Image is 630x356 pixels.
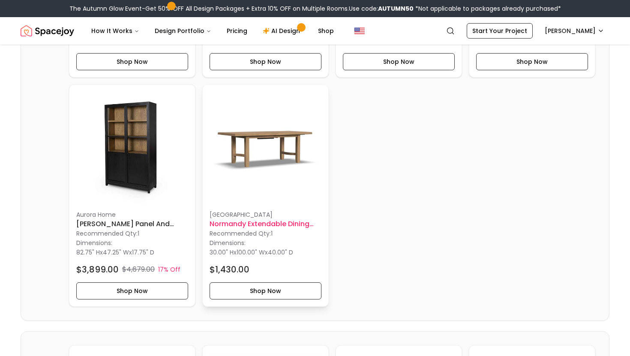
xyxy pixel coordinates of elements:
[84,22,146,39] button: How It Works
[122,264,155,275] p: $4,679.00
[210,229,321,238] p: Recommended Qty: 1
[343,53,455,70] button: Shop Now
[476,53,588,70] button: Shop Now
[354,26,365,36] img: United States
[76,248,100,257] span: 82.75" H
[76,248,154,257] p: x x
[540,23,609,39] button: [PERSON_NAME]
[76,219,188,229] h6: [PERSON_NAME] Panel and Glass Door Black Cabinet
[210,210,321,219] p: [GEOGRAPHIC_DATA]
[132,248,154,257] span: 17.75" D
[349,4,414,13] span: Use code:
[210,263,249,275] h4: $1,430.00
[103,248,129,257] span: 47.25" W
[268,248,293,257] span: 40.00" D
[76,263,119,275] h4: $3,899.00
[467,23,533,39] a: Start Your Project
[158,265,180,274] p: 17% Off
[76,92,188,203] img: Mindi Panel and Glass Door Black Cabinet image
[202,84,329,307] div: Normandy Extendable Dining Table
[210,248,293,257] p: x x
[210,238,246,248] p: Dimensions:
[21,22,74,39] a: Spacejoy
[84,22,341,39] nav: Main
[69,84,195,307] div: Mindi Panel and Glass Door Black Cabinet
[76,210,188,219] p: aurora home
[76,238,112,248] p: Dimensions:
[69,4,561,13] div: The Autumn Glow Event-Get 50% OFF All Design Packages + Extra 10% OFF on Multiple Rooms.
[148,22,218,39] button: Design Portfolio
[69,84,195,307] a: Mindi Panel and Glass Door Black Cabinet imageaurora home[PERSON_NAME] Panel and Glass Door Black...
[210,92,321,203] img: Normandy Extendable Dining Table image
[210,219,321,229] h6: Normandy Extendable Dining Table
[378,4,414,13] b: AUTUMN50
[76,282,188,299] button: Shop Now
[202,84,329,307] a: Normandy Extendable Dining Table image[GEOGRAPHIC_DATA]Normandy Extendable Dining TableRecommende...
[76,53,188,70] button: Shop Now
[414,4,561,13] span: *Not applicable to packages already purchased*
[76,229,188,238] p: Recommended Qty: 1
[210,53,321,70] button: Shop Now
[220,22,254,39] a: Pricing
[311,22,341,39] a: Shop
[237,248,265,257] span: 100.00" W
[210,248,234,257] span: 30.00" H
[256,22,309,39] a: AI Design
[210,282,321,299] button: Shop Now
[21,17,609,45] nav: Global
[21,22,74,39] img: Spacejoy Logo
